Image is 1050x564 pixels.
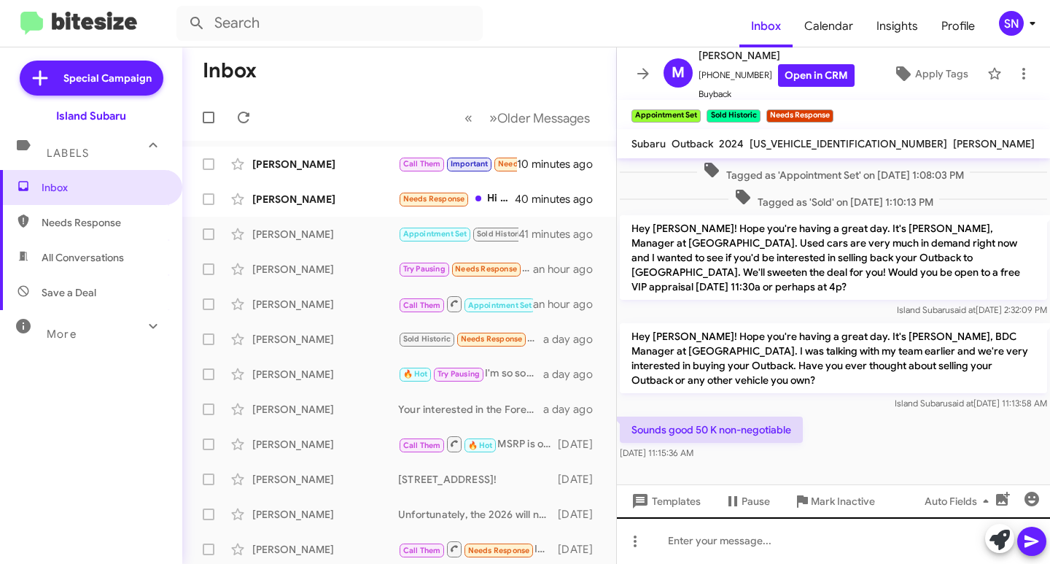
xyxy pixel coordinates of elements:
h1: Inbox [203,59,257,82]
span: said at [948,398,973,409]
button: Templates [617,488,712,514]
div: [PERSON_NAME] [252,227,398,242]
span: Tagged as 'Sold' on [DATE] 1:10:13 PM [728,188,939,209]
span: » [489,109,497,127]
small: Needs Response [766,109,833,123]
span: Appointment Set [403,229,467,239]
button: Mark Inactive [782,488,887,514]
span: Needs Response [468,546,530,555]
p: Sounds good 50 K non-negotiable [620,417,803,443]
span: Save a Deal [42,285,96,300]
small: Appointment Set [631,109,701,123]
div: All good though [398,155,517,172]
span: Needs Response [42,215,166,230]
span: Subaru [631,137,666,150]
div: [PERSON_NAME] [252,157,398,171]
span: Important [451,159,489,169]
div: an hour ago [533,297,604,312]
span: Buyback [699,87,855,101]
div: Sounds good 50 K non-negotiable [398,225,518,242]
div: [PERSON_NAME] [252,297,398,312]
a: Open in CRM [778,64,855,87]
div: Your interested in the Forester, were you still in the market? [398,402,543,417]
span: Needs Response [498,159,560,169]
div: [PERSON_NAME] [252,402,398,417]
span: All Conversations [42,250,124,265]
div: MSRP is over $41k without accessories ordering from the factory. Unfortunately the order banks ar... [398,435,558,453]
button: Next [481,103,599,133]
span: Special Campaign [63,71,152,85]
span: Try Pausing [437,369,480,379]
span: Call Them [403,441,441,450]
span: Sold Historic [477,229,525,239]
div: [PERSON_NAME] [252,262,398,277]
a: Inbox [739,5,793,47]
a: Special Campaign [20,61,163,96]
div: I'm so sorry to hear that. May I ask what happened and who you spoke with? [398,366,543,382]
span: Tagged as 'Appointment Set' on [DATE] 1:08:03 PM [697,161,970,182]
span: Mark Inactive [811,488,875,514]
span: Labels [47,147,89,160]
span: Call Them [403,301,441,310]
div: [PERSON_NAME] [252,437,398,452]
span: Island Subaru [DATE] 11:13:58 AM [895,398,1047,409]
div: [PERSON_NAME] [252,472,398,487]
span: 🔥 Hot [468,441,493,450]
span: Needs Response [455,264,517,274]
span: said at [950,304,976,315]
div: Not yet. Waiting to sell my bmw [398,295,533,313]
span: [PHONE_NUMBER] [699,64,855,87]
div: a day ago [543,332,604,347]
span: More [47,328,77,341]
div: [DATE] [558,507,604,522]
div: a day ago [543,367,604,382]
a: Calendar [793,5,865,47]
div: Not free yet maybe next week🌺 [398,260,533,277]
div: [PERSON_NAME] [252,192,398,206]
input: Search [176,6,483,41]
span: Older Messages [497,110,590,126]
div: 41 minutes ago [518,227,604,242]
button: Previous [456,103,481,133]
span: [PERSON_NAME] [699,47,855,64]
span: Island Subaru [DATE] 2:32:09 PM [897,304,1047,315]
div: [DATE] [558,472,604,487]
div: an hour ago [533,262,604,277]
span: M [672,61,685,85]
small: Sold Historic [707,109,760,123]
span: Call Them [403,159,441,169]
div: a day ago [543,402,604,417]
span: Needs Response [403,194,465,204]
p: Hey [PERSON_NAME]! Hope you're having a great day. It's [PERSON_NAME], BDC Manager at [GEOGRAPHIC... [620,323,1047,393]
div: [PERSON_NAME] [252,507,398,522]
div: Unfortunately, the 2026 will not be in stock until closer to the end of the year. We can give you... [398,507,558,522]
span: 2024 [719,137,744,150]
span: [PERSON_NAME] [953,137,1035,150]
span: [US_VEHICLE_IDENTIFICATION_NUMBER] [750,137,947,150]
div: Inbound Call [398,540,558,558]
span: Templates [629,488,701,514]
span: Outback [672,137,713,150]
button: SN [987,11,1034,36]
div: [PERSON_NAME] [252,332,398,347]
div: [DATE] [558,437,604,452]
span: Apply Tags [915,61,968,87]
span: [DATE] 11:15:36 AM [620,447,693,458]
div: [PERSON_NAME] [252,542,398,557]
span: « [464,109,472,127]
span: Sold Historic [403,334,451,344]
span: Appointment Set [468,301,532,310]
a: Profile [930,5,987,47]
a: Insights [865,5,930,47]
span: 🔥 Hot [403,369,428,379]
div: [PERSON_NAME] [252,367,398,382]
span: Call Them [403,546,441,555]
p: Hey [PERSON_NAME]! Hope you're having a great day. It's [PERSON_NAME], Manager at [GEOGRAPHIC_DAT... [620,215,1047,300]
span: Try Pausing [403,264,446,274]
div: Island Subaru [56,109,126,123]
div: Hi I just traded in the BrZ with AMG. Thanks for asking [398,190,517,207]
